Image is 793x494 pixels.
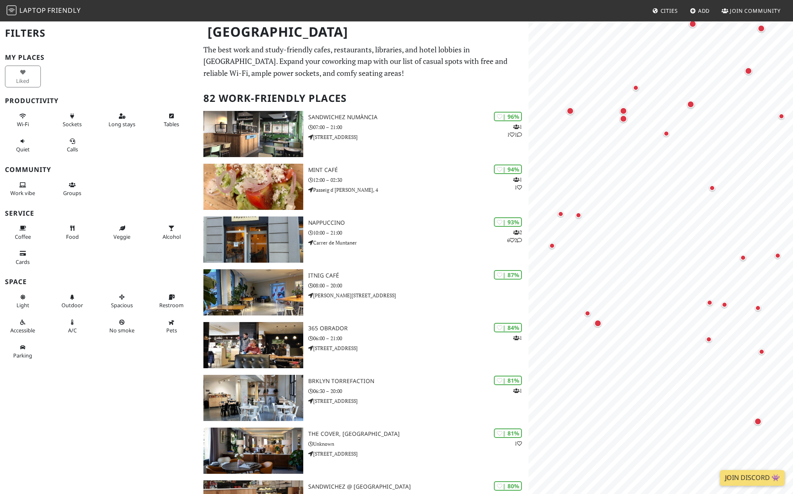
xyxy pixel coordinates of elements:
[757,347,767,357] div: Map marker
[17,120,29,128] span: Stable Wi-Fi
[63,189,81,197] span: Group tables
[513,334,522,342] p: 1
[5,290,41,312] button: Light
[720,300,729,310] div: Map marker
[5,21,194,46] h2: Filters
[687,3,713,18] a: Add
[198,111,529,157] a: SandwiChez Numància | 96% 111 SandwiChez Numància 07:00 – 21:00 [STREET_ADDRESS]
[13,352,32,359] span: Parking
[113,233,130,240] span: Veggie
[203,216,304,263] img: Nappuccino
[68,327,77,334] span: Air conditioned
[718,3,784,18] a: Join Community
[494,112,522,121] div: | 96%
[104,315,140,337] button: No smoke
[10,327,35,334] span: Accessible
[583,308,592,318] div: Map marker
[104,290,140,312] button: Spacious
[494,428,522,438] div: | 81%
[565,106,576,116] div: Map marker
[203,428,304,474] img: The Cover, Barcelona
[618,106,629,116] div: Map marker
[198,164,529,210] a: Mint Café | 94% 11 Mint Café 12:00 – 02:30 Passeig d'[PERSON_NAME], 4
[507,123,522,139] p: 1 1 1
[661,129,671,139] div: Map marker
[109,120,135,128] span: Long stays
[153,221,189,243] button: Alcohol
[203,111,304,157] img: SandwiChez Numància
[153,109,189,131] button: Tables
[54,134,90,156] button: Calls
[631,83,641,93] div: Map marker
[203,375,304,421] img: BRKLYN Torrefaction
[5,178,41,200] button: Work vibe
[574,210,583,220] div: Map marker
[308,123,529,131] p: 07:00 – 21:00
[5,247,41,268] button: Cards
[547,241,557,251] div: Map marker
[7,4,81,18] a: LaptopFriendly LaptopFriendly
[54,109,90,131] button: Sockets
[54,290,90,312] button: Outdoor
[163,233,181,240] span: Alcohol
[685,99,696,110] div: Map marker
[5,97,194,105] h3: Productivity
[494,376,522,385] div: | 81%
[164,120,179,128] span: Work-friendly tables
[308,344,529,352] p: [STREET_ADDRESS]
[54,178,90,200] button: Groups
[773,251,783,261] div: Map marker
[507,228,522,244] p: 2 6 2
[5,315,41,337] button: Accessible
[515,440,522,447] p: 1
[308,219,529,226] h3: Nappuccino
[308,483,529,490] h3: SandwiChez @ [GEOGRAPHIC_DATA]
[756,23,767,34] div: Map marker
[308,440,529,448] p: Unknown
[67,146,78,153] span: Video/audio calls
[308,176,529,184] p: 12:00 – 02:30
[730,7,781,14] span: Join Community
[203,322,304,368] img: 365 Obrador
[61,301,83,309] span: Outdoor area
[753,416,763,427] div: Map marker
[203,86,524,111] h2: 82 Work-Friendly Places
[54,315,90,337] button: A/C
[17,301,29,309] span: Natural light
[201,21,527,43] h1: [GEOGRAPHIC_DATA]
[5,134,41,156] button: Quiet
[153,315,189,337] button: Pets
[19,6,46,15] span: Laptop
[104,221,140,243] button: Veggie
[649,3,681,18] a: Cities
[10,189,35,197] span: People working
[308,186,529,194] p: Passeig d'[PERSON_NAME], 4
[308,334,529,342] p: 06:00 – 21:00
[153,290,189,312] button: Restroom
[308,282,529,289] p: 08:00 – 20:00
[308,378,529,385] h3: BRKLYN Torrefaction
[308,229,529,237] p: 10:00 – 21:00
[203,44,524,79] p: The best work and study-friendly cafes, restaurants, libraries, and hotel lobbies in [GEOGRAPHIC_...
[203,164,304,210] img: Mint Café
[198,428,529,474] a: The Cover, Barcelona | 81% 1 The Cover, [GEOGRAPHIC_DATA] Unknown [STREET_ADDRESS]
[705,298,715,308] div: Map marker
[198,269,529,315] a: Itnig Café | 87% Itnig Café 08:00 – 20:00 [PERSON_NAME][STREET_ADDRESS]
[104,109,140,131] button: Long stays
[5,109,41,131] button: Wi-Fi
[661,7,678,14] span: Cities
[592,318,603,329] div: Map marker
[494,270,522,280] div: | 87%
[308,397,529,405] p: [STREET_ADDRESS]
[308,450,529,458] p: [STREET_ADDRESS]
[5,166,194,174] h3: Community
[308,387,529,395] p: 06:30 – 20:00
[687,19,698,29] div: Map marker
[308,133,529,141] p: [STREET_ADDRESS]
[5,221,41,243] button: Coffee
[308,167,529,174] h3: Mint Café
[556,209,566,219] div: Map marker
[494,165,522,174] div: | 94%
[7,5,17,15] img: LaptopFriendly
[54,221,90,243] button: Food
